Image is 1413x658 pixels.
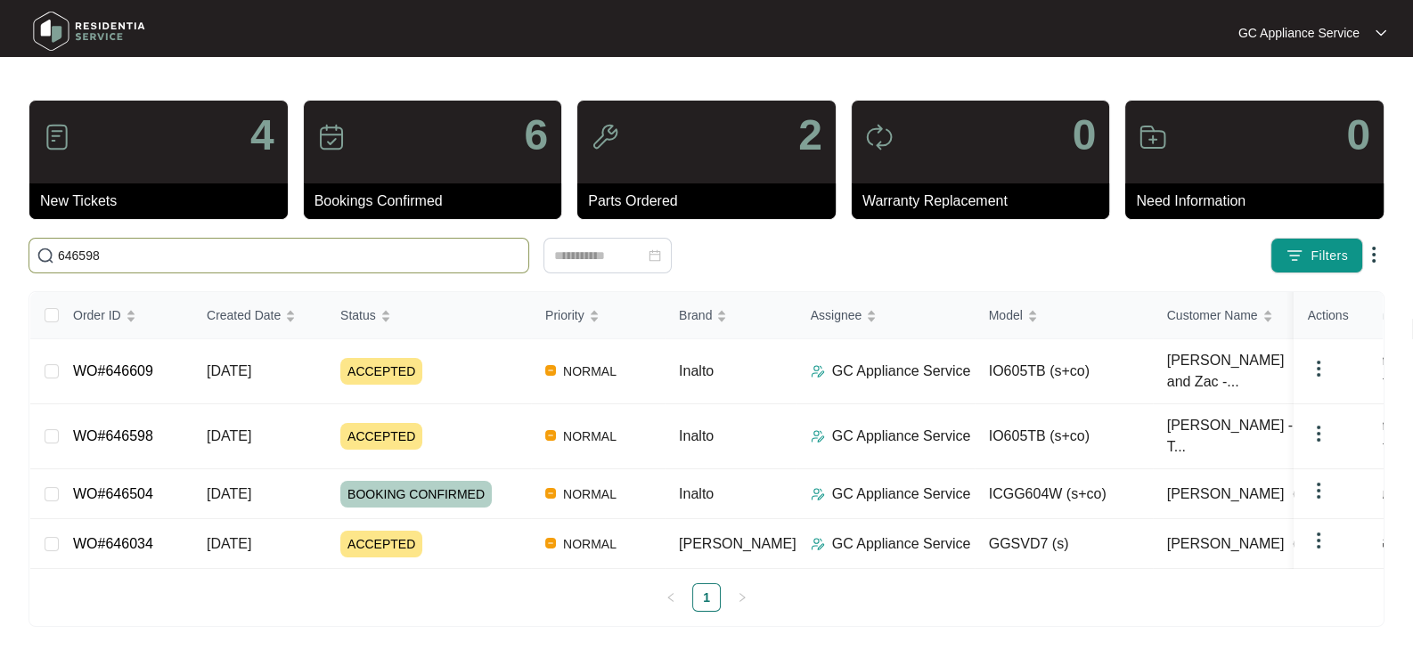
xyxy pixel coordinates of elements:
[545,305,584,325] span: Priority
[657,583,685,612] li: Previous Page
[545,430,556,441] img: Vercel Logo
[207,428,251,443] span: [DATE]
[811,429,825,443] img: Assigner Icon
[796,292,975,339] th: Assignee
[989,305,1023,325] span: Model
[1167,533,1285,555] span: [PERSON_NAME]
[1308,480,1329,501] img: dropdown arrow
[556,483,624,505] span: NORMAL
[1308,358,1329,379] img: dropdown arrow
[1167,415,1308,458] span: [PERSON_NAME] - T...
[317,123,346,151] img: icon
[832,361,971,382] p: GC Appliance Service
[524,114,548,157] p: 6
[679,536,796,551] span: [PERSON_NAME]
[975,339,1153,404] td: IO605TB (s+co)
[43,123,71,151] img: icon
[545,538,556,548] img: Vercel Logo
[545,365,556,376] img: Vercel Logo
[40,191,288,212] p: New Tickets
[1311,247,1348,265] span: Filters
[545,488,556,499] img: Vercel Logo
[1308,530,1329,551] img: dropdown arrow
[531,292,665,339] th: Priority
[207,305,281,325] span: Created Date
[666,592,676,603] span: left
[811,487,825,501] img: Assigner Icon
[1167,305,1258,325] span: Customer Name
[975,519,1153,569] td: GGSVD7 (s)
[679,428,714,443] span: Inalto
[207,363,251,378] span: [DATE]
[73,363,153,378] a: WO#646609
[1294,292,1383,339] th: Actions
[665,292,796,339] th: Brand
[679,486,714,501] span: Inalto
[1136,191,1384,212] p: Need Information
[1073,114,1097,157] p: 0
[1238,24,1360,42] p: GC Appliance Service
[1346,114,1370,157] p: 0
[207,536,251,551] span: [DATE]
[1308,423,1329,444] img: dropdown arrow
[1139,123,1167,151] img: icon
[811,364,825,378] img: Assigner Icon
[591,123,619,151] img: icon
[1363,244,1384,265] img: dropdown arrow
[73,536,153,551] a: WO#646034
[73,428,153,443] a: WO#646598
[865,123,894,151] img: icon
[250,114,274,157] p: 4
[73,305,121,325] span: Order ID
[679,305,712,325] span: Brand
[1153,292,1331,339] th: Customer Name
[588,191,836,212] p: Parts Ordered
[657,583,685,612] button: left
[832,426,971,447] p: GC Appliance Service
[340,358,422,385] span: ACCEPTED
[1167,350,1308,393] span: [PERSON_NAME] and Zac -...
[679,363,714,378] span: Inalto
[1270,238,1363,273] button: filter iconFilters
[207,486,251,501] span: [DATE]
[728,583,756,612] li: Next Page
[1286,247,1303,264] img: filter icon
[340,531,422,557] span: ACCEPTED
[27,4,151,58] img: residentia service logo
[832,533,971,555] p: GC Appliance Service
[798,114,822,157] p: 2
[59,292,192,339] th: Order ID
[58,246,521,265] input: Search by Order Id, Assignee Name, Customer Name, Brand and Model
[37,247,54,264] img: search-icon
[556,533,624,555] span: NORMAL
[811,537,825,551] img: Assigner Icon
[340,305,376,325] span: Status
[314,191,562,212] p: Bookings Confirmed
[340,481,492,508] span: BOOKING CONFIRMED
[693,584,720,611] a: 1
[728,583,756,612] button: right
[975,404,1153,469] td: IO605TB (s+co)
[326,292,531,339] th: Status
[192,292,326,339] th: Created Date
[556,361,624,382] span: NORMAL
[73,486,153,501] a: WO#646504
[832,483,971,505] p: GC Appliance Service
[556,426,624,447] span: NORMAL
[737,592,747,603] span: right
[340,423,422,450] span: ACCEPTED
[975,292,1153,339] th: Model
[1167,483,1285,505] span: [PERSON_NAME]
[692,583,721,612] li: 1
[1376,28,1386,37] img: dropdown arrow
[862,191,1110,212] p: Warranty Replacement
[975,469,1153,519] td: ICGG604W (s+co)
[811,305,862,325] span: Assignee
